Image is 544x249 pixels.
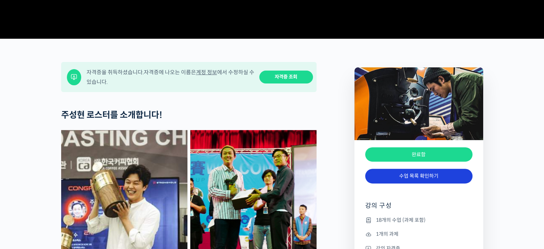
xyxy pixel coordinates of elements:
[365,169,472,183] a: 수업 목록 확인하기
[196,69,217,76] a: 계정 정보
[61,110,162,120] strong: 주성현 로스터를 소개합니다!
[87,67,255,87] div: 자격증을 취득하셨습니다. 자격증에 나오는 이름은 에서 수정하실 수 있습니다.
[259,71,313,84] a: 자격증 조회
[47,190,92,207] a: 대화
[2,190,47,207] a: 홈
[111,200,119,206] span: 설정
[365,230,472,239] li: 1개의 과제
[65,201,74,206] span: 대화
[365,216,472,224] li: 18개의 수업 (과제 포함)
[92,190,137,207] a: 설정
[365,201,472,216] h4: 강의 구성
[365,147,472,162] div: 완료함
[23,200,27,206] span: 홈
